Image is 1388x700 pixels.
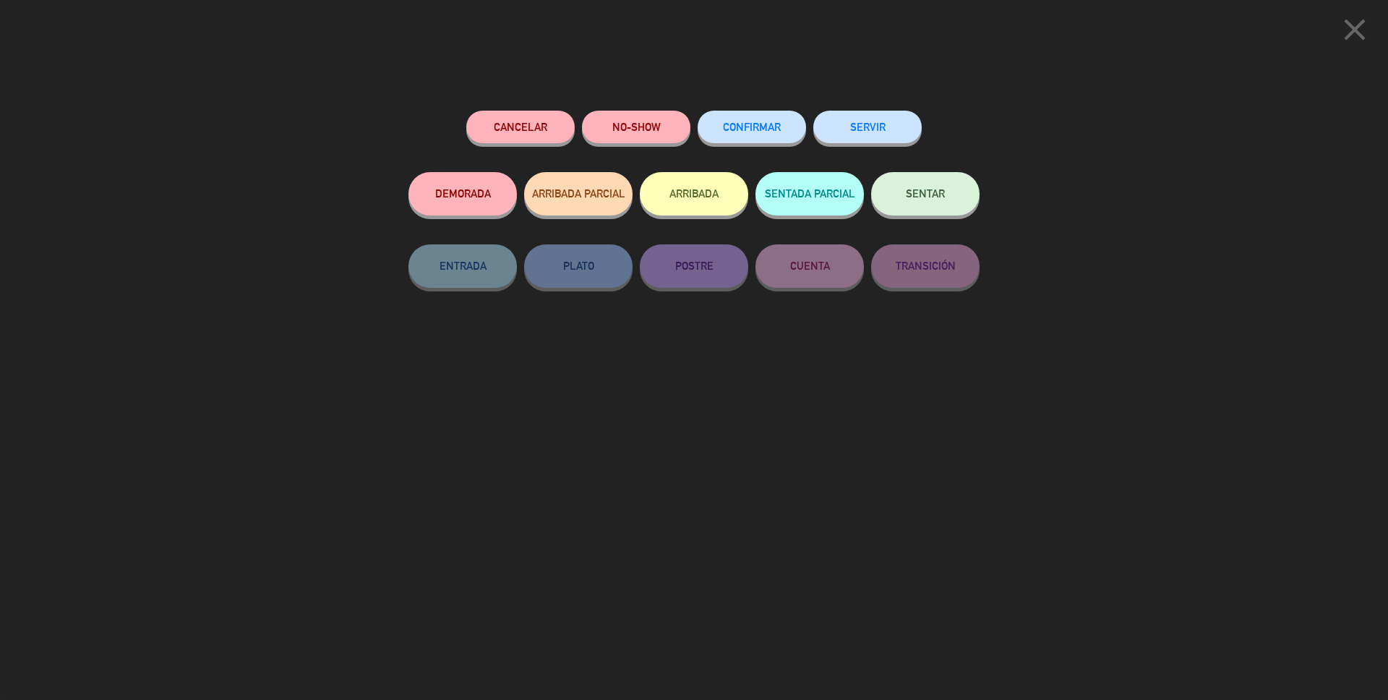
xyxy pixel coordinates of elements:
[1332,11,1377,54] button: close
[640,244,748,288] button: POSTRE
[871,244,980,288] button: TRANSICIÓN
[906,187,945,200] span: SENTAR
[524,244,633,288] button: PLATO
[723,121,781,133] span: CONFIRMAR
[582,111,690,143] button: NO-SHOW
[408,244,517,288] button: ENTRADA
[755,244,864,288] button: CUENTA
[524,172,633,215] button: ARRIBADA PARCIAL
[755,172,864,215] button: SENTADA PARCIAL
[466,111,575,143] button: Cancelar
[813,111,922,143] button: SERVIR
[408,172,517,215] button: DEMORADA
[698,111,806,143] button: CONFIRMAR
[532,187,625,200] span: ARRIBADA PARCIAL
[871,172,980,215] button: SENTAR
[1337,12,1373,48] i: close
[640,172,748,215] button: ARRIBADA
